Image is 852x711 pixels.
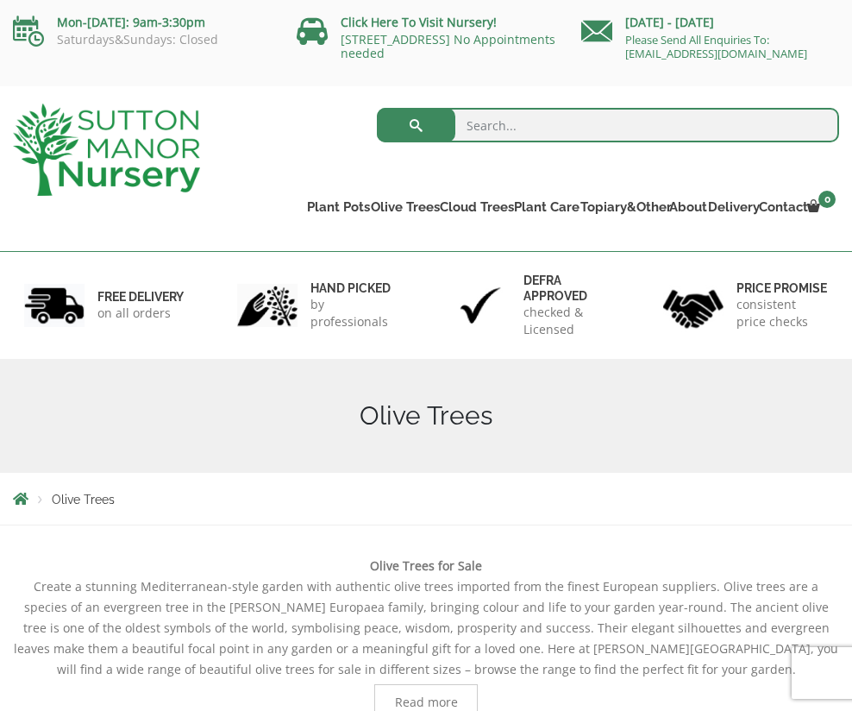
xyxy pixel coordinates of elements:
a: 0 [805,195,839,219]
a: Olive Trees [366,195,435,219]
img: 2.jpg [237,284,298,328]
a: Contact [756,195,805,219]
span: Olive Trees [52,493,115,507]
h6: hand picked [310,280,402,296]
h6: Price promise [736,280,828,296]
a: Cloud Trees [435,195,510,219]
a: Click Here To Visit Nursery! [341,14,497,30]
a: Plant Care [510,195,575,219]
span: Read more [395,696,458,708]
h6: Defra approved [523,273,615,304]
p: Mon-[DATE]: 9am-3:30pm [13,12,271,33]
span: 0 [818,191,836,208]
img: logo [13,104,200,196]
a: Topiary&Other [575,195,667,219]
p: checked & Licensed [523,304,615,338]
input: Search... [377,108,839,142]
a: Plant Pots [304,195,366,219]
a: Please Send All Enquiries To: [EMAIL_ADDRESS][DOMAIN_NAME] [625,32,807,61]
img: 3.jpg [450,284,511,328]
a: About [667,195,705,219]
p: on all orders [97,305,184,322]
h1: Olive Trees [13,400,839,431]
a: Delivery [705,195,756,219]
a: [STREET_ADDRESS] No Appointments needed [341,31,555,61]
b: Olive Trees for Sale [370,557,482,574]
p: by professionals [310,296,402,330]
p: consistent price checks [736,296,828,330]
h6: FREE DELIVERY [97,289,184,305]
p: [DATE] - [DATE] [581,12,839,33]
img: 4.jpg [663,279,724,331]
img: 1.jpg [24,284,85,328]
nav: Breadcrumbs [13,492,839,506]
p: Saturdays&Sundays: Closed [13,33,271,47]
